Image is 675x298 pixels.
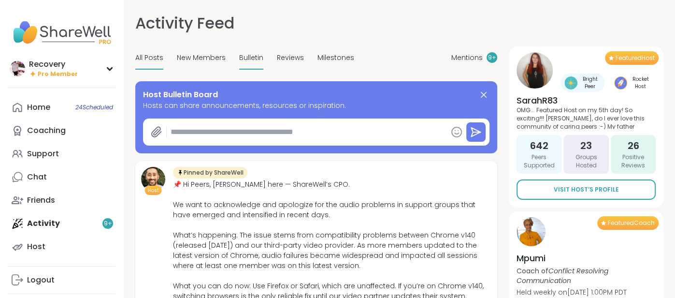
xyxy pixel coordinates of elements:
a: Friends [8,189,115,212]
span: Bright Peer [579,75,601,90]
p: Held weekly on [DATE] 1:00PM PDT [517,287,656,297]
h4: Mpumi [517,252,656,264]
span: Featured Coach [608,219,655,227]
span: Visit Host’s Profile [554,185,619,194]
div: Recovery [29,59,78,70]
a: Support [8,142,115,165]
img: ShareWell Nav Logo [8,15,115,49]
span: Host Bulletin Board [143,89,218,101]
span: Reviews [277,53,304,63]
img: Bright Peer [564,76,577,89]
img: Rocket Host [614,76,627,89]
span: Bulletin [239,53,263,63]
span: 23 [580,139,592,152]
span: 24 Scheduled [75,104,113,111]
p: Coach of [517,266,656,285]
img: SarahR83 [517,52,553,89]
a: Coaching [8,119,115,142]
a: Logout [8,268,115,292]
span: Peers Supported [520,153,558,170]
img: Recovery [10,61,25,76]
div: Coaching [27,125,66,136]
div: Chat [27,172,47,182]
span: 642 [530,139,548,152]
span: 9 + [488,54,496,62]
p: OMG... Featured Host on my 5th day! So exciting!!! [PERSON_NAME], do I ever love this community o... [517,106,656,129]
div: Pinned by ShareWell [173,167,247,179]
div: Host [27,241,45,252]
span: 26 [627,139,639,152]
span: Pro Member [38,70,78,78]
a: Visit Host’s Profile [517,179,656,200]
i: Conflict Resolving Communication [517,266,608,285]
span: Groups Hosted [567,153,604,170]
span: New Members [177,53,226,63]
span: Milestones [317,53,354,63]
h4: SarahR83 [517,94,656,106]
div: Home [27,102,50,113]
img: brett [141,167,165,191]
a: Home24Scheduled [8,96,115,119]
span: Hosts can share announcements, resources or inspiration. [143,101,489,111]
a: Chat [8,165,115,189]
img: Mpumi [517,217,546,246]
span: Positive Reviews [615,153,652,170]
span: All Posts [135,53,163,63]
h1: Activity Feed [135,12,234,35]
div: Friends [27,195,55,206]
div: Support [27,149,59,159]
span: Featured Host [616,54,655,62]
span: Mentions [451,53,483,63]
div: Logout [27,275,55,285]
a: Host [8,235,115,258]
span: Rocket Host [629,75,652,90]
span: Host [148,187,159,194]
